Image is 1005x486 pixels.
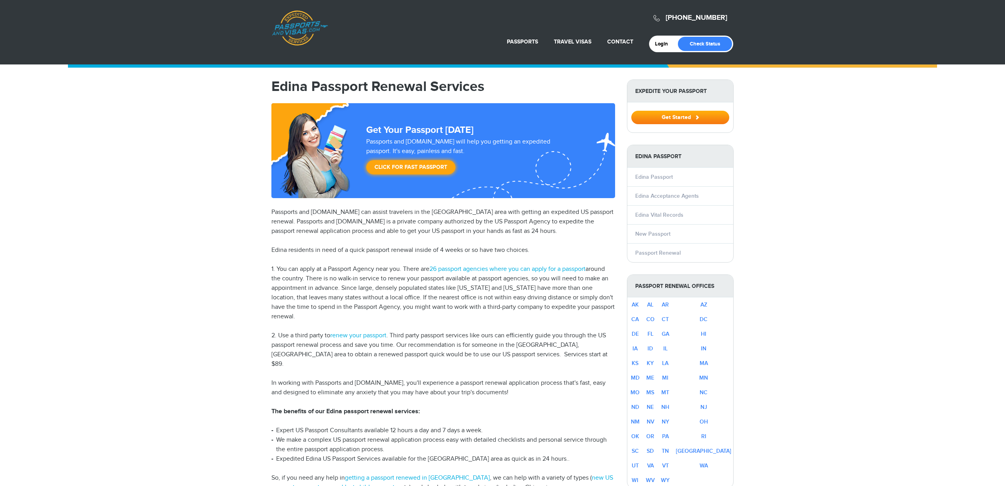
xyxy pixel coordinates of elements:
div: Passports and [DOMAIN_NAME] will help you getting an expedited passport. It's easy, painless and ... [363,137,579,178]
a: Edina Acceptance Agents [635,193,699,199]
a: MA [700,360,708,367]
a: OK [631,433,639,440]
a: HI [701,331,706,337]
a: GA [662,331,669,337]
a: New Passport [635,231,670,237]
a: Login [655,41,674,47]
a: MI [662,374,668,381]
a: MT [661,389,669,396]
a: [PHONE_NUMBER] [666,13,727,22]
li: We make a complex US passport renewal application process easy with detailed checklists and perso... [271,435,615,454]
a: WI [632,477,638,484]
a: Passports [507,38,538,45]
a: PA [662,433,669,440]
a: ID [647,345,653,352]
a: AL [647,301,653,308]
a: LA [662,360,668,367]
a: Check Status [678,37,732,51]
a: KY [647,360,654,367]
a: ND [631,404,639,410]
a: NJ [700,404,707,410]
a: VA [647,462,654,469]
a: MD [631,374,640,381]
p: Edina residents in need of a quick passport renewal inside of 4 weeks or so have two choices. [271,246,615,255]
strong: Edina Passport [627,145,733,168]
a: MN [699,374,708,381]
strong: Get Your Passport [DATE] [366,124,474,136]
a: Contact [607,38,633,45]
a: WV [646,477,655,484]
p: Passports and [DOMAIN_NAME] can assist travelers in the [GEOGRAPHIC_DATA] area with getting an ex... [271,208,615,236]
a: IA [632,345,638,352]
p: In working with Passports and [DOMAIN_NAME], you'll experience a passport renewal application pro... [271,378,615,397]
a: WY [661,477,670,484]
strong: Expedite Your Passport [627,80,733,102]
a: getting a passport renewed in [GEOGRAPHIC_DATA] [345,474,490,482]
p: 1. You can apply at a Passport Agency near you. There are around the country. There is no walk-in... [271,265,615,321]
a: VT [662,462,669,469]
a: NY [662,418,669,425]
a: IL [663,345,668,352]
a: AK [632,301,639,308]
p: 2. Use a third party to . Third party passport services like ours can efficiently guide you throu... [271,331,615,369]
a: NC [700,389,708,396]
a: NM [631,418,640,425]
a: Edina Vital Records [635,212,683,218]
a: Get Started [631,114,729,120]
a: CT [662,316,669,323]
button: Get Started [631,111,729,124]
a: RI [701,433,706,440]
a: UT [632,462,639,469]
a: CA [631,316,639,323]
a: renew your passport [330,332,386,339]
a: AR [662,301,669,308]
li: Expert US Passport Consultants available 12 hours a day and 7 days a week. [271,426,615,435]
a: OR [646,433,654,440]
a: FL [647,331,653,337]
a: TN [662,448,669,454]
a: Edina Passport [635,174,673,180]
a: ME [646,374,654,381]
a: Passports & [DOMAIN_NAME] [272,10,328,46]
a: NH [661,404,669,410]
a: NV [647,418,654,425]
a: SD [647,448,654,454]
a: CO [646,316,655,323]
a: 26 passport agencies where you can apply for a passport [429,265,585,273]
h1: Edina Passport Renewal Services [271,79,615,94]
a: MS [646,389,654,396]
a: AZ [700,301,707,308]
a: WA [700,462,708,469]
a: IN [701,345,706,352]
strong: Passport Renewal Offices [627,275,733,297]
a: [GEOGRAPHIC_DATA] [676,448,731,454]
a: MO [630,389,640,396]
strong: The benefits of our Edina passport renewal services: [271,408,420,415]
a: Passport Renewal [635,250,681,256]
a: DC [700,316,708,323]
a: KS [632,360,638,367]
a: Click for Fast Passport [366,160,455,174]
a: SC [632,448,639,454]
a: OH [700,418,708,425]
a: NE [647,404,654,410]
a: DE [632,331,639,337]
a: Travel Visas [554,38,591,45]
li: Expedited Edina US Passport Services available for the [GEOGRAPHIC_DATA] area as quick as in 24 h... [271,454,615,464]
